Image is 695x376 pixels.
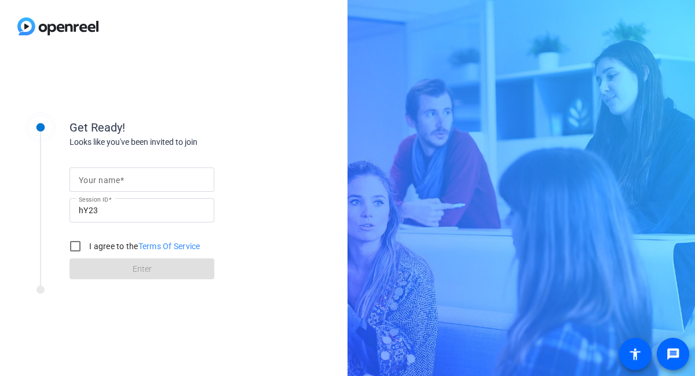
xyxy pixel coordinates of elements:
mat-icon: accessibility [628,347,642,361]
div: Looks like you've been invited to join [69,136,301,148]
mat-label: Session ID [79,196,108,203]
mat-icon: message [666,347,680,361]
div: Get Ready! [69,119,301,136]
label: I agree to the [87,240,200,252]
mat-label: Your name [79,176,120,185]
a: Terms Of Service [138,242,200,251]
